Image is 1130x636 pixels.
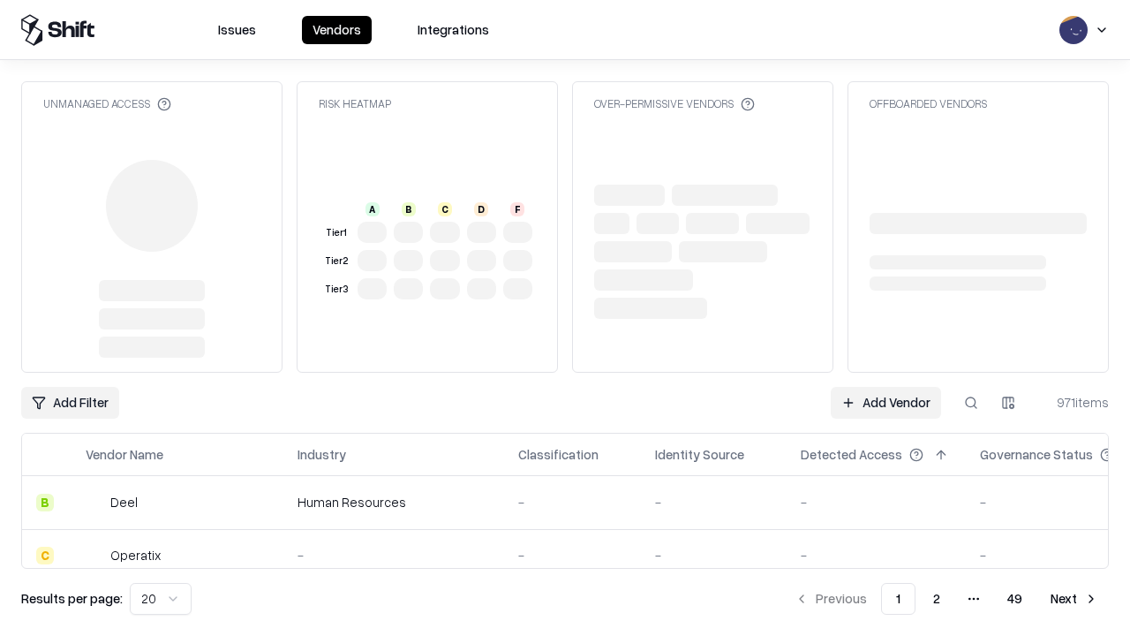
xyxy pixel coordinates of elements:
a: Add Vendor [831,387,941,419]
div: Tier 2 [322,254,350,269]
button: Issues [207,16,267,44]
div: Unmanaged Access [43,96,171,111]
div: A [365,202,380,216]
div: C [36,547,54,564]
div: Risk Heatmap [319,96,391,111]
div: B [36,494,54,511]
img: Operatix [86,547,103,564]
div: - [655,493,772,511]
div: Tier 3 [322,282,350,297]
div: D [474,202,488,216]
button: Add Filter [21,387,119,419]
button: 49 [993,583,1036,615]
div: Detected Access [801,445,902,464]
div: Over-Permissive Vendors [594,96,755,111]
button: Integrations [407,16,500,44]
div: C [438,202,452,216]
div: - [801,493,952,511]
div: Operatix [110,546,161,564]
button: Next [1040,583,1109,615]
div: 971 items [1038,393,1109,412]
div: Governance Status [980,445,1093,464]
div: Vendor Name [86,445,163,464]
div: Classification [518,445,599,464]
div: - [298,546,490,564]
div: - [518,546,627,564]
div: B [402,202,416,216]
div: Deel [110,493,138,511]
div: Industry [298,445,346,464]
div: Offboarded Vendors [870,96,987,111]
p: Results per page: [21,589,123,608]
div: Human Resources [298,493,490,511]
div: F [510,202,524,216]
div: - [655,546,772,564]
button: Vendors [302,16,372,44]
div: - [518,493,627,511]
div: Identity Source [655,445,744,464]
button: 1 [881,583,915,615]
img: Deel [86,494,103,511]
div: - [801,546,952,564]
div: Tier 1 [322,225,350,240]
button: 2 [919,583,954,615]
nav: pagination [784,583,1109,615]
